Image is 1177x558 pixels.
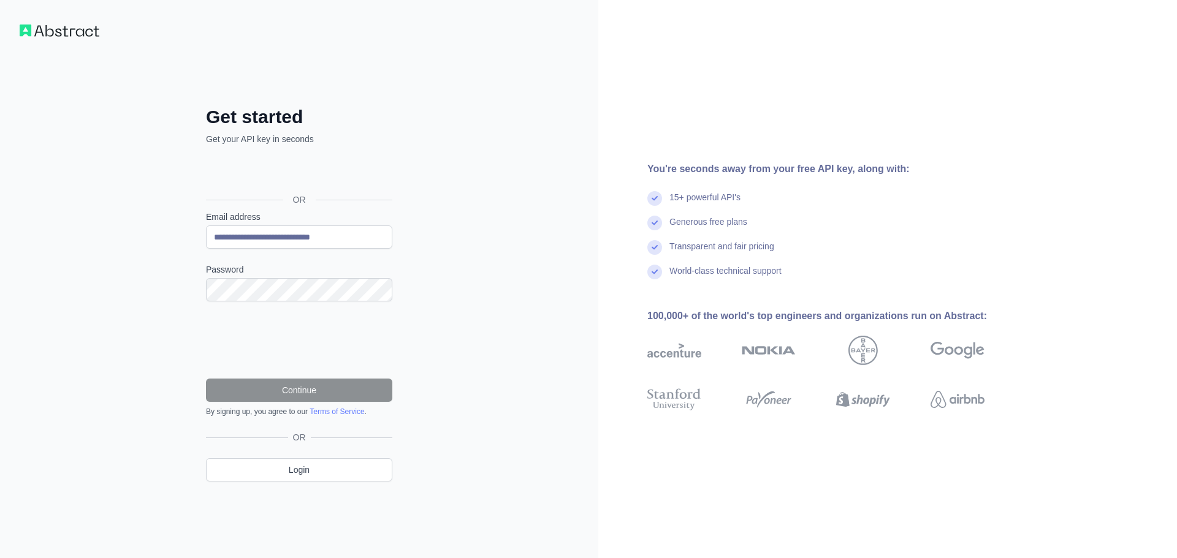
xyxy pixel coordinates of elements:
div: World-class technical support [669,265,782,289]
img: google [931,336,985,365]
p: Get your API key in seconds [206,133,392,145]
img: Workflow [20,25,99,37]
img: check mark [647,216,662,230]
div: 100,000+ of the world's top engineers and organizations run on Abstract: [647,309,1024,323]
span: OR [283,194,316,206]
img: check mark [647,191,662,206]
img: check mark [647,240,662,255]
span: OR [288,431,311,443]
img: payoneer [742,386,796,413]
div: You're seconds away from your free API key, along with: [647,162,1024,176]
div: Transparent and fair pricing [669,240,774,265]
iframe: reCAPTCHA [206,316,392,364]
h2: Get started [206,106,392,128]
label: Email address [206,211,392,223]
img: accenture [647,336,701,365]
img: stanford university [647,386,701,413]
img: nokia [742,336,796,365]
a: Terms of Service [310,407,364,416]
img: shopify [836,386,890,413]
img: bayer [848,336,878,365]
img: check mark [647,265,662,279]
button: Continue [206,379,392,402]
iframe: Schaltfläche „Über Google anmelden“ [200,159,396,186]
div: By signing up, you agree to our . [206,407,392,417]
div: 15+ powerful API's [669,191,741,216]
img: airbnb [931,386,985,413]
div: Generous free plans [669,216,747,240]
label: Password [206,263,392,276]
a: Login [206,458,392,481]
